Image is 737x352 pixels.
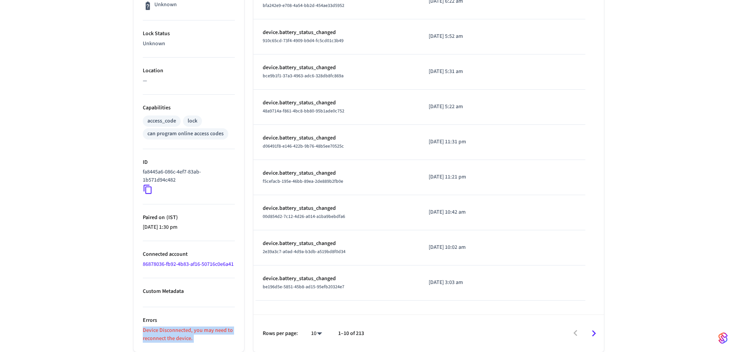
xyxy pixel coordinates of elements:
[147,130,224,138] div: can program online access codes
[143,158,235,167] p: ID
[143,104,235,112] p: Capabilities
[263,240,410,248] p: device.battery_status_changed
[143,326,235,343] p: Device Disconnected, you may need to reconnect the device.
[429,32,502,41] p: [DATE] 5:52 am
[143,214,235,222] p: Paired on
[263,330,298,338] p: Rows per page:
[143,260,234,268] a: 86878036-fb92-4b83-af16-50716c0e6a41
[429,103,502,111] p: [DATE] 5:22 am
[188,117,197,125] div: lock
[585,324,603,342] button: Go to next page
[143,168,232,184] p: fa8445a6-086c-4ef7-83ab-1b571d94c482
[143,40,235,48] p: Unknown
[263,178,343,185] span: f5cefacb-195e-46bb-89ea-2de889b2fb0e
[263,2,344,9] span: bfa242e9-e708-4a54-bb2d-454ae33d5952
[263,37,344,44] span: 910c65cd-73f4-4909-b9d4-fc5cd01c3b49
[429,68,502,76] p: [DATE] 5:31 am
[263,204,410,213] p: device.battery_status_changed
[263,108,344,114] span: 48a9714a-f861-4bc8-bb80-95b1ade0c752
[263,284,344,290] span: be196d5e-5851-45b8-ad15-95efb20324e7
[143,30,235,38] p: Lock Status
[143,316,235,325] p: Errors
[263,213,345,220] span: 00d854d2-7c12-4d26-a014-a1ba9bebdfa6
[429,208,502,216] p: [DATE] 10:42 am
[263,64,410,72] p: device.battery_status_changed
[263,29,410,37] p: device.battery_status_changed
[429,138,502,146] p: [DATE] 11:31 pm
[263,143,344,150] span: d06491f8-e146-422b-9b76-48b5ee70525c
[143,287,235,296] p: Custom Metadata
[165,214,178,221] span: ( IST )
[143,77,235,85] p: —
[338,330,364,338] p: 1–10 of 213
[154,1,177,9] p: Unknown
[429,279,502,287] p: [DATE] 3:03 am
[263,169,410,177] p: device.battery_status_changed
[718,332,728,344] img: SeamLogoGradient.69752ec5.svg
[263,134,410,142] p: device.battery_status_changed
[143,223,235,231] p: [DATE] 1:30 pm
[429,173,502,181] p: [DATE] 11:21 pm
[307,328,326,339] div: 10
[143,250,235,258] p: Connected account
[143,67,235,75] p: Location
[263,248,345,255] span: 2e39a3c7-a0ad-4d9a-b3db-a519bd8f0d34
[263,275,410,283] p: device.battery_status_changed
[429,243,502,252] p: [DATE] 10:02 am
[263,99,410,107] p: device.battery_status_changed
[147,117,176,125] div: access_code
[263,73,344,79] span: bce9b1f1-37a3-4963-adc6-328db8fc869a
